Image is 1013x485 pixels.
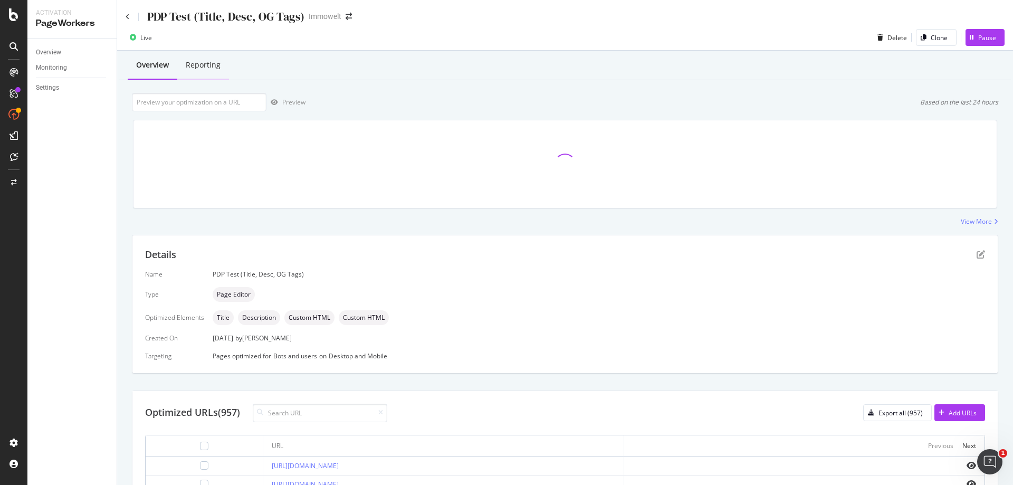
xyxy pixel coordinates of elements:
[145,290,204,299] div: Type
[36,17,108,30] div: PageWorkers
[242,315,276,321] span: Description
[289,315,330,321] span: Custom HTML
[282,98,305,107] div: Preview
[962,441,976,450] div: Next
[36,62,67,73] div: Monitoring
[977,250,985,259] div: pen-to-square
[949,408,977,417] div: Add URLs
[235,334,292,343] div: by [PERSON_NAME]
[931,33,948,42] div: Clone
[961,217,998,226] a: View More
[962,440,976,452] button: Next
[284,310,335,325] div: neutral label
[140,33,152,42] div: Live
[329,351,387,360] div: Desktop and Mobile
[213,270,985,279] div: PDP Test (Title, Desc, OG Tags)
[920,98,998,107] div: Based on the last 24 hours
[145,406,240,420] div: Optimized URLs (957)
[339,310,389,325] div: neutral label
[213,287,255,302] div: neutral label
[217,315,230,321] span: Title
[887,33,907,42] div: Delete
[999,449,1007,458] span: 1
[213,310,234,325] div: neutral label
[145,313,204,322] div: Optimized Elements
[36,47,61,58] div: Overview
[346,13,352,20] div: arrow-right-arrow-left
[978,33,996,42] div: Pause
[253,404,387,422] input: Search URL
[863,404,932,421] button: Export all (957)
[36,8,108,17] div: Activation
[145,248,176,262] div: Details
[36,62,109,73] a: Monitoring
[147,8,304,25] div: PDP Test (Title, Desc, OG Tags)
[145,334,204,343] div: Created On
[272,441,283,451] div: URL
[272,461,339,470] a: [URL][DOMAIN_NAME]
[928,441,953,450] div: Previous
[967,461,976,470] i: eye
[132,93,266,111] input: Preview your optimization on a URL
[266,94,305,111] button: Preview
[36,82,59,93] div: Settings
[213,334,985,343] div: [DATE]
[126,14,130,20] a: Click to go back
[961,217,992,226] div: View More
[916,29,957,46] button: Clone
[217,291,251,298] span: Page Editor
[145,351,204,360] div: Targeting
[966,29,1005,46] button: Pause
[873,29,907,46] button: Delete
[213,351,985,360] div: Pages optimized for on
[238,310,280,325] div: neutral label
[273,351,317,360] div: Bots and users
[136,60,169,70] div: Overview
[343,315,385,321] span: Custom HTML
[186,60,221,70] div: Reporting
[934,404,985,421] button: Add URLs
[36,47,109,58] a: Overview
[977,449,1002,474] iframe: Intercom live chat
[928,440,953,452] button: Previous
[878,408,923,417] div: Export all (957)
[36,82,109,93] a: Settings
[309,11,341,22] div: Immowelt
[145,270,204,279] div: Name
